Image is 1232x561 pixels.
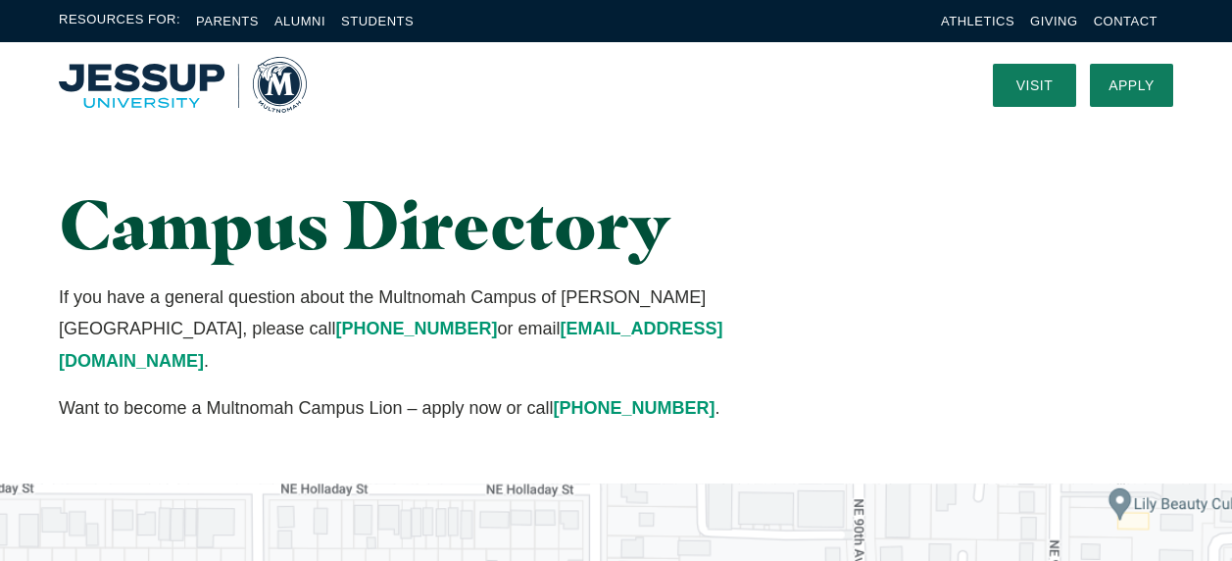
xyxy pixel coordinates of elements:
[1094,14,1158,28] a: Contact
[941,14,1014,28] a: Athletics
[993,64,1076,107] a: Visit
[59,57,307,113] a: Home
[1090,64,1173,107] a: Apply
[59,186,790,262] h1: Campus Directory
[196,14,259,28] a: Parents
[335,319,497,338] a: [PHONE_NUMBER]
[1030,14,1078,28] a: Giving
[59,10,180,32] span: Resources For:
[59,281,790,377] p: If you have a general question about the Multnomah Campus of [PERSON_NAME][GEOGRAPHIC_DATA], plea...
[59,392,790,424] p: Want to become a Multnomah Campus Lion – apply now or call .
[59,319,722,370] a: [EMAIL_ADDRESS][DOMAIN_NAME]
[554,398,715,418] a: [PHONE_NUMBER]
[341,14,414,28] a: Students
[59,57,307,113] img: Multnomah University Logo
[274,14,325,28] a: Alumni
